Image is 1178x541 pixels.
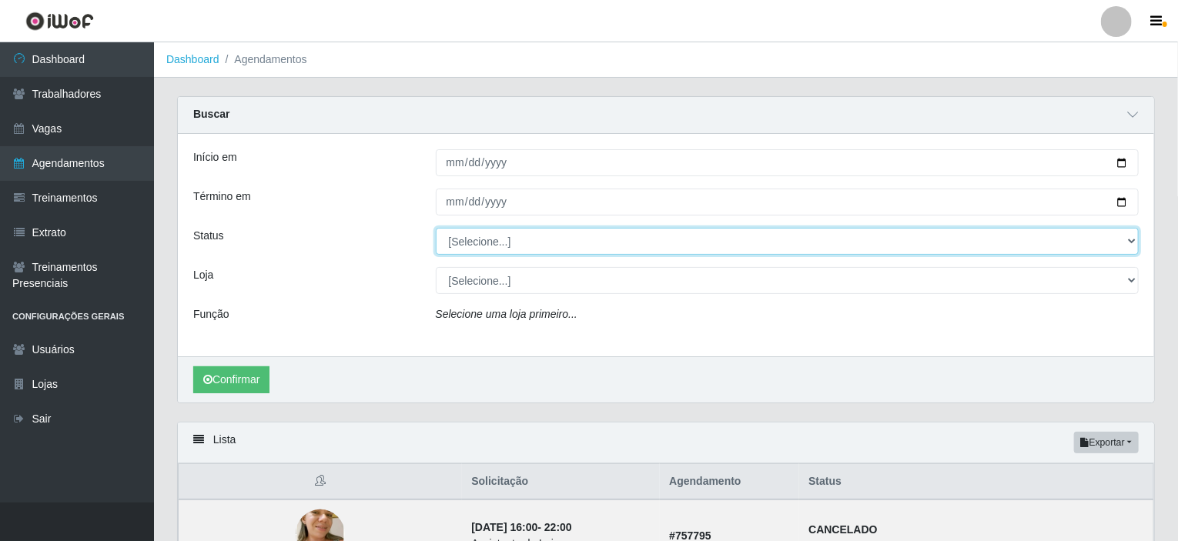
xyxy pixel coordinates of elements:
label: Término em [193,189,251,205]
i: Selecione uma loja primeiro... [436,308,577,320]
div: Lista [178,422,1154,463]
th: Status [799,464,1153,500]
nav: breadcrumb [154,42,1178,78]
strong: - [471,521,571,533]
time: [DATE] 16:00 [471,521,537,533]
time: 22:00 [544,521,572,533]
th: Agendamento [660,464,799,500]
input: 00/00/0000 [436,189,1140,215]
strong: CANCELADO [808,523,877,536]
th: Solicitação [462,464,660,500]
label: Função [193,306,229,322]
img: CoreUI Logo [25,12,94,31]
label: Início em [193,149,237,165]
strong: Buscar [193,108,229,120]
label: Loja [193,267,213,283]
button: Confirmar [193,366,269,393]
input: 00/00/0000 [436,149,1140,176]
a: Dashboard [166,53,219,65]
button: Exportar [1074,432,1139,453]
li: Agendamentos [219,52,307,68]
label: Status [193,228,224,244]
